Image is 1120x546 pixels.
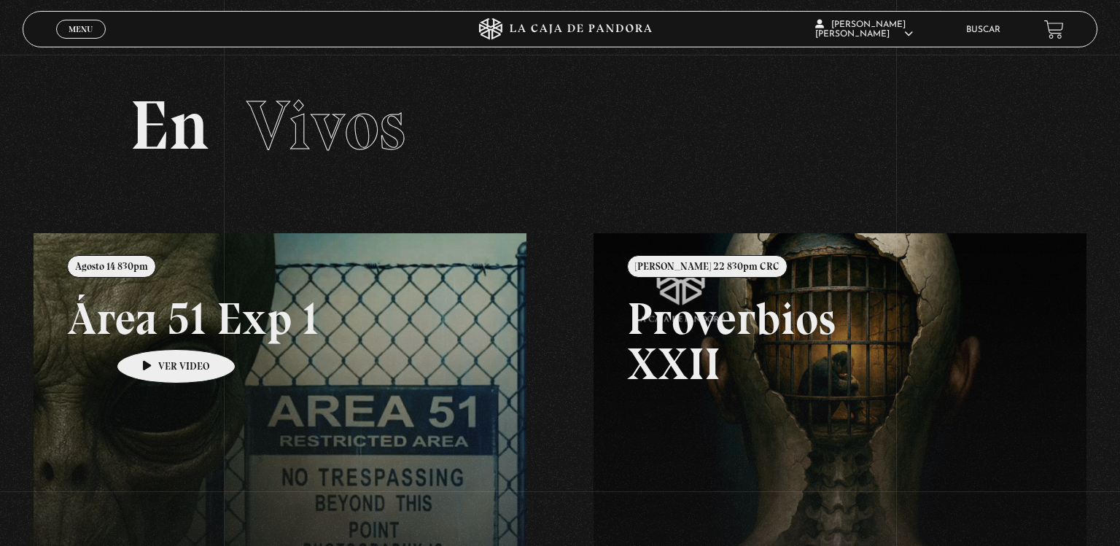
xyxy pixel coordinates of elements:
[966,26,1000,34] a: Buscar
[815,20,913,39] span: [PERSON_NAME] [PERSON_NAME]
[69,25,93,34] span: Menu
[64,37,98,47] span: Cerrar
[130,91,990,160] h2: En
[246,84,405,167] span: Vivos
[1044,19,1064,39] a: View your shopping cart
